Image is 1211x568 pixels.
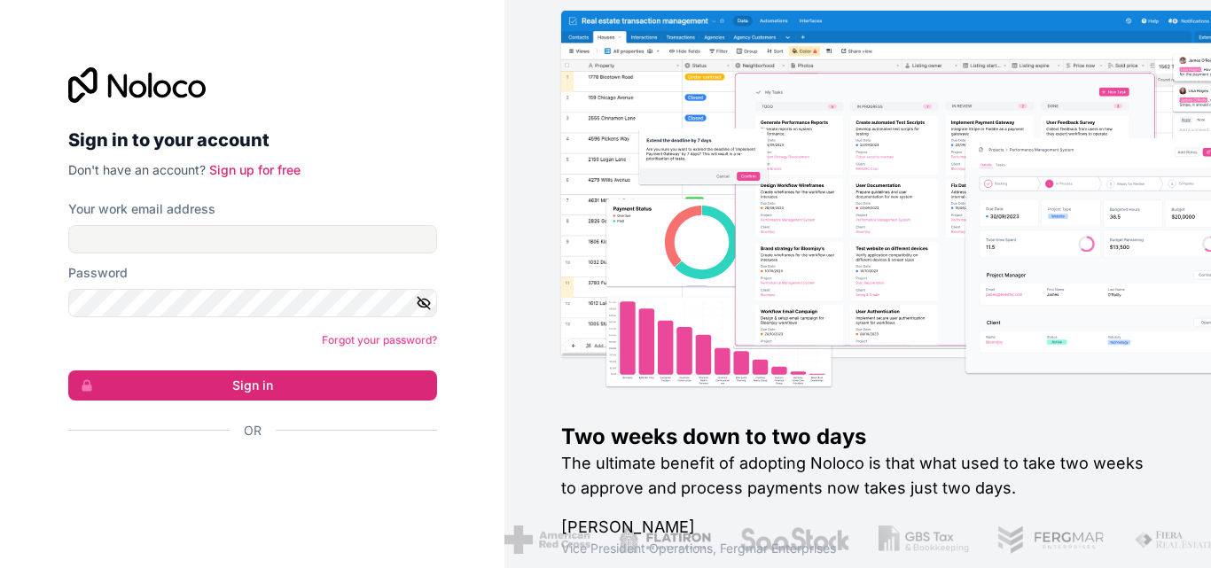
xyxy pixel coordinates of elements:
input: Email address [68,225,437,253]
iframe: Botón de Acceder con Google [59,459,432,498]
span: Don't have an account? [68,162,206,177]
label: Your work email address [68,200,215,218]
h2: Sign in to your account [68,124,437,156]
span: Or [244,422,262,440]
h1: Vice President Operations , Fergmar Enterprises [561,540,1154,557]
input: Password [68,289,437,317]
h1: [PERSON_NAME] [561,515,1154,540]
img: /assets/american-red-cross-BAupjrZR.png [504,525,590,554]
a: Sign up for free [209,162,301,177]
label: Password [68,264,128,282]
h1: Two weeks down to two days [561,423,1154,451]
a: Forgot your password? [322,333,437,346]
h2: The ultimate benefit of adopting Noloco is that what used to take two weeks to approve and proces... [561,451,1154,501]
button: Sign in [68,370,437,401]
